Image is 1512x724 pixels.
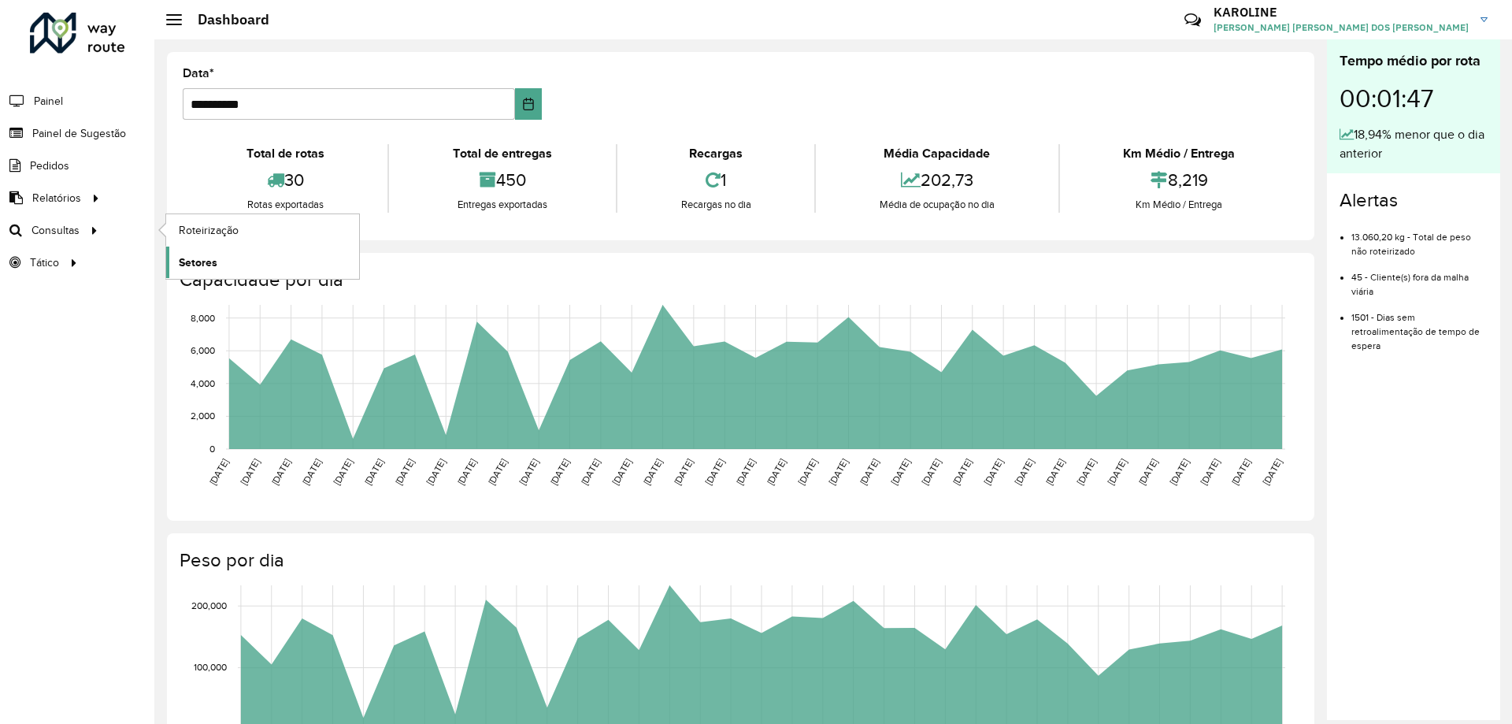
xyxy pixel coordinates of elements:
[239,457,261,487] text: [DATE]
[393,144,611,163] div: Total de entregas
[191,313,215,323] text: 8,000
[1351,218,1488,258] li: 13.060,20 kg - Total de peso não roteirizado
[641,457,664,487] text: [DATE]
[765,457,787,487] text: [DATE]
[1214,20,1469,35] span: [PERSON_NAME] [PERSON_NAME] DOS [PERSON_NAME]
[332,457,354,487] text: [DATE]
[610,457,633,487] text: [DATE]
[187,197,384,213] div: Rotas exportadas
[191,345,215,355] text: 6,000
[1261,457,1284,487] text: [DATE]
[1351,258,1488,299] li: 45 - Cliente(s) fora da malha viária
[621,144,810,163] div: Recargas
[1340,125,1488,163] div: 18,94% menor que o dia anterior
[180,269,1299,291] h4: Capacidade por dia
[30,158,69,174] span: Pedidos
[455,457,478,487] text: [DATE]
[621,163,810,197] div: 1
[1064,144,1295,163] div: Km Médio / Entrega
[362,457,385,487] text: [DATE]
[166,214,359,246] a: Roteirização
[183,64,214,83] label: Data
[187,144,384,163] div: Total de rotas
[180,549,1299,572] h4: Peso por dia
[1176,3,1210,37] a: Contato Rápido
[269,457,292,487] text: [DATE]
[1340,50,1488,72] div: Tempo médio por rota
[1199,457,1221,487] text: [DATE]
[1136,457,1159,487] text: [DATE]
[32,125,126,142] span: Painel de Sugestão
[30,254,59,271] span: Tático
[703,457,726,487] text: [DATE]
[179,254,217,271] span: Setores
[579,457,602,487] text: [DATE]
[517,457,540,487] text: [DATE]
[191,378,215,388] text: 4,000
[889,457,912,487] text: [DATE]
[209,444,215,454] text: 0
[1106,457,1128,487] text: [DATE]
[1013,457,1036,487] text: [DATE]
[672,457,695,487] text: [DATE]
[827,457,850,487] text: [DATE]
[1064,163,1295,197] div: 8,219
[734,457,757,487] text: [DATE]
[920,457,943,487] text: [DATE]
[1214,5,1469,20] h3: KAROLINE
[31,222,80,239] span: Consultas
[207,457,230,487] text: [DATE]
[1043,457,1066,487] text: [DATE]
[796,457,819,487] text: [DATE]
[393,457,416,487] text: [DATE]
[858,457,880,487] text: [DATE]
[179,222,239,239] span: Roteirização
[187,163,384,197] div: 30
[515,88,543,120] button: Choose Date
[424,457,447,487] text: [DATE]
[194,663,227,673] text: 100,000
[393,163,611,197] div: 450
[1075,457,1098,487] text: [DATE]
[300,457,323,487] text: [DATE]
[1340,72,1488,125] div: 00:01:47
[621,197,810,213] div: Recargas no dia
[820,163,1054,197] div: 202,73
[820,144,1054,163] div: Média Capacidade
[393,197,611,213] div: Entregas exportadas
[1351,299,1488,353] li: 1501 - Dias sem retroalimentação de tempo de espera
[182,11,269,28] h2: Dashboard
[1168,457,1191,487] text: [DATE]
[951,457,973,487] text: [DATE]
[486,457,509,487] text: [DATE]
[1229,457,1252,487] text: [DATE]
[982,457,1005,487] text: [DATE]
[191,600,227,611] text: 200,000
[820,197,1054,213] div: Média de ocupação no dia
[191,411,215,421] text: 2,000
[166,247,359,278] a: Setores
[32,190,81,206] span: Relatórios
[548,457,571,487] text: [DATE]
[1064,197,1295,213] div: Km Médio / Entrega
[1340,189,1488,212] h4: Alertas
[34,93,63,110] span: Painel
